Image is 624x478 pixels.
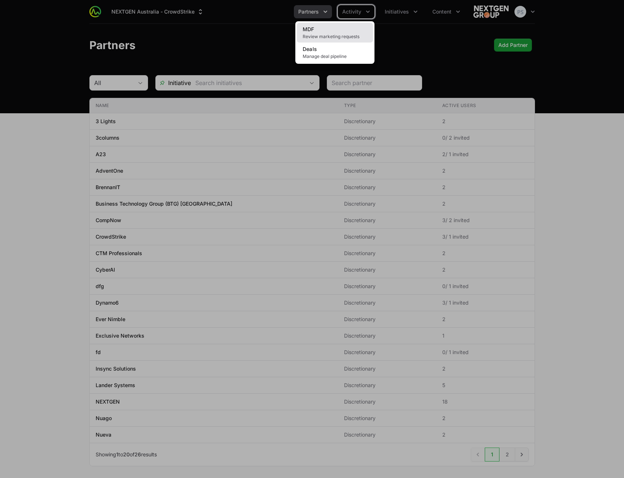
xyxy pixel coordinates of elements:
[303,26,314,32] span: MDF
[303,46,317,52] span: Deals
[338,5,374,18] div: Activity menu
[101,5,465,18] div: Main navigation
[303,54,367,59] span: Manage deal pipeline
[303,34,367,40] span: Review marketing requests
[297,23,373,43] a: MDFReview marketing requests
[297,43,373,62] a: DealsManage deal pipeline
